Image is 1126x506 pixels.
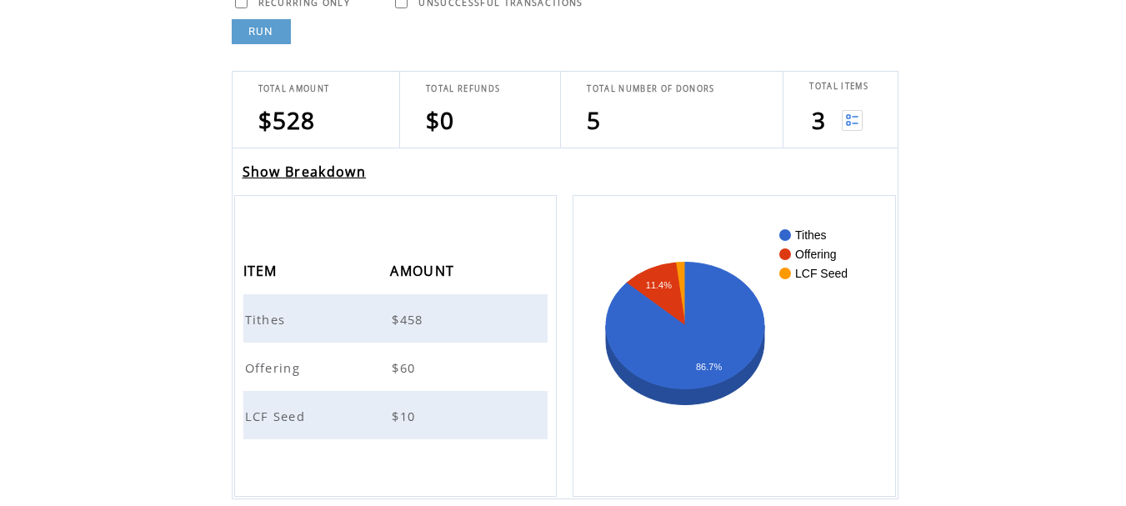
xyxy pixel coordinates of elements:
[598,221,869,471] svg: A chart.
[245,408,310,424] span: LCF Seed
[809,81,868,92] span: TOTAL ITEMS
[243,163,367,181] a: Show Breakdown
[245,358,305,373] a: Offering
[245,310,290,325] a: Tithes
[245,407,310,422] a: LCF Seed
[795,228,827,242] text: Tithes
[795,267,848,280] text: LCF Seed
[587,104,601,136] span: 5
[795,248,837,261] text: Offering
[390,265,458,275] a: AMOUNT
[392,311,427,328] span: $458
[392,359,419,376] span: $60
[812,104,826,136] span: 3
[587,83,714,94] span: TOTAL NUMBER OF DONORS
[392,408,419,424] span: $10
[232,19,291,44] a: RUN
[390,258,458,288] span: AMOUNT
[426,83,500,94] span: TOTAL REFUNDS
[426,104,455,136] span: $0
[245,359,305,376] span: Offering
[842,110,863,131] img: View list
[696,362,722,372] text: 86.7%
[258,83,330,94] span: TOTAL AMOUNT
[258,104,316,136] span: $528
[245,311,290,328] span: Tithes
[243,258,282,288] span: ITEM
[646,280,672,290] text: 11.4%
[243,265,282,275] a: ITEM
